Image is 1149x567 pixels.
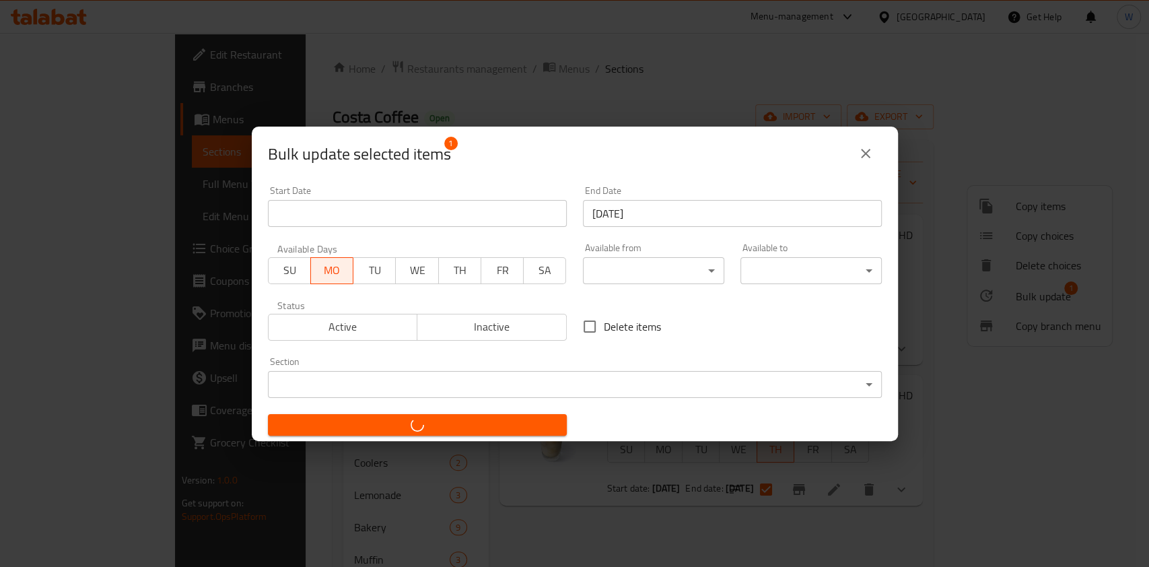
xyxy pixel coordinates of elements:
button: MO [310,257,353,284]
div: ​ [268,371,882,398]
span: WE [401,261,433,280]
button: TU [353,257,396,284]
span: Inactive [423,317,561,337]
span: Active [274,317,413,337]
div: ​ [740,257,882,284]
button: TH [438,257,481,284]
span: Selected items count [268,143,451,165]
span: SU [274,261,306,280]
span: MO [316,261,348,280]
span: 1 [444,137,458,150]
span: FR [487,261,518,280]
span: TU [359,261,390,280]
span: TH [444,261,476,280]
button: FR [481,257,524,284]
button: SA [523,257,566,284]
button: Active [268,314,418,341]
div: ​ [583,257,724,284]
span: Delete items [604,319,661,335]
button: SU [268,257,311,284]
span: SA [529,261,561,280]
button: close [849,137,882,170]
button: WE [395,257,438,284]
button: Inactive [417,314,567,341]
